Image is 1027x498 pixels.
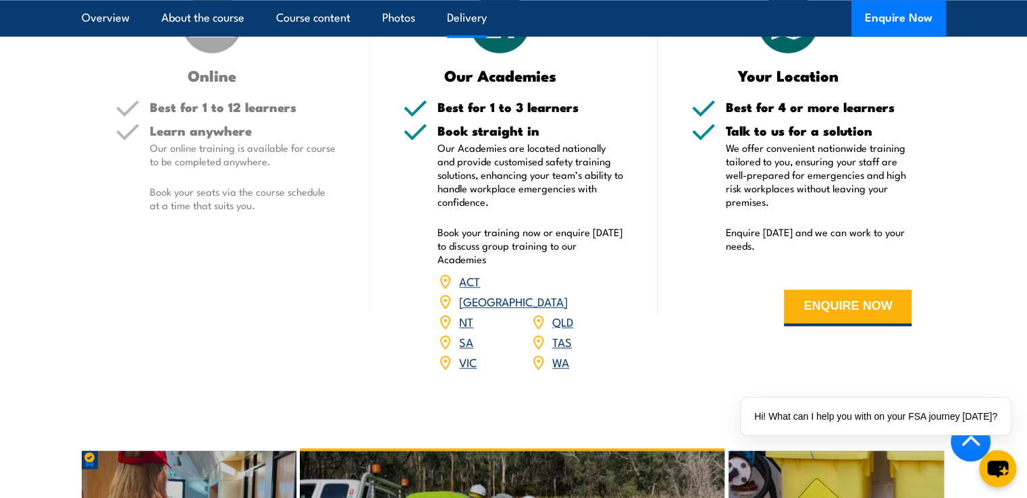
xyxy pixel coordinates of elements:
[691,67,885,83] h3: Your Location
[726,141,912,209] p: We offer convenient nationwide training tailored to you, ensuring your staff are well-prepared fo...
[726,124,912,137] h5: Talk to us for a solution
[459,273,480,289] a: ACT
[552,313,573,329] a: QLD
[150,101,336,113] h5: Best for 1 to 12 learners
[552,333,572,350] a: TAS
[459,313,473,329] a: NT
[459,333,473,350] a: SA
[150,185,336,212] p: Book your seats via the course schedule at a time that suits you.
[438,124,624,137] h5: Book straight in
[459,354,477,370] a: VIC
[150,141,336,168] p: Our online training is available for course to be completed anywhere.
[726,225,912,252] p: Enquire [DATE] and we can work to your needs.
[150,124,336,137] h5: Learn anywhere
[979,450,1016,487] button: chat-button
[438,141,624,209] p: Our Academies are located nationally and provide customised safety training solutions, enhancing ...
[784,289,912,326] button: ENQUIRE NOW
[115,67,309,83] h3: Online
[741,397,1011,435] div: Hi! What can I help you with on your FSA journey [DATE]?
[438,101,624,113] h5: Best for 1 to 3 learners
[552,354,569,370] a: WA
[459,293,568,309] a: [GEOGRAPHIC_DATA]
[403,67,597,83] h3: Our Academies
[726,101,912,113] h5: Best for 4 or more learners
[438,225,624,266] p: Book your training now or enquire [DATE] to discuss group training to our Academies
